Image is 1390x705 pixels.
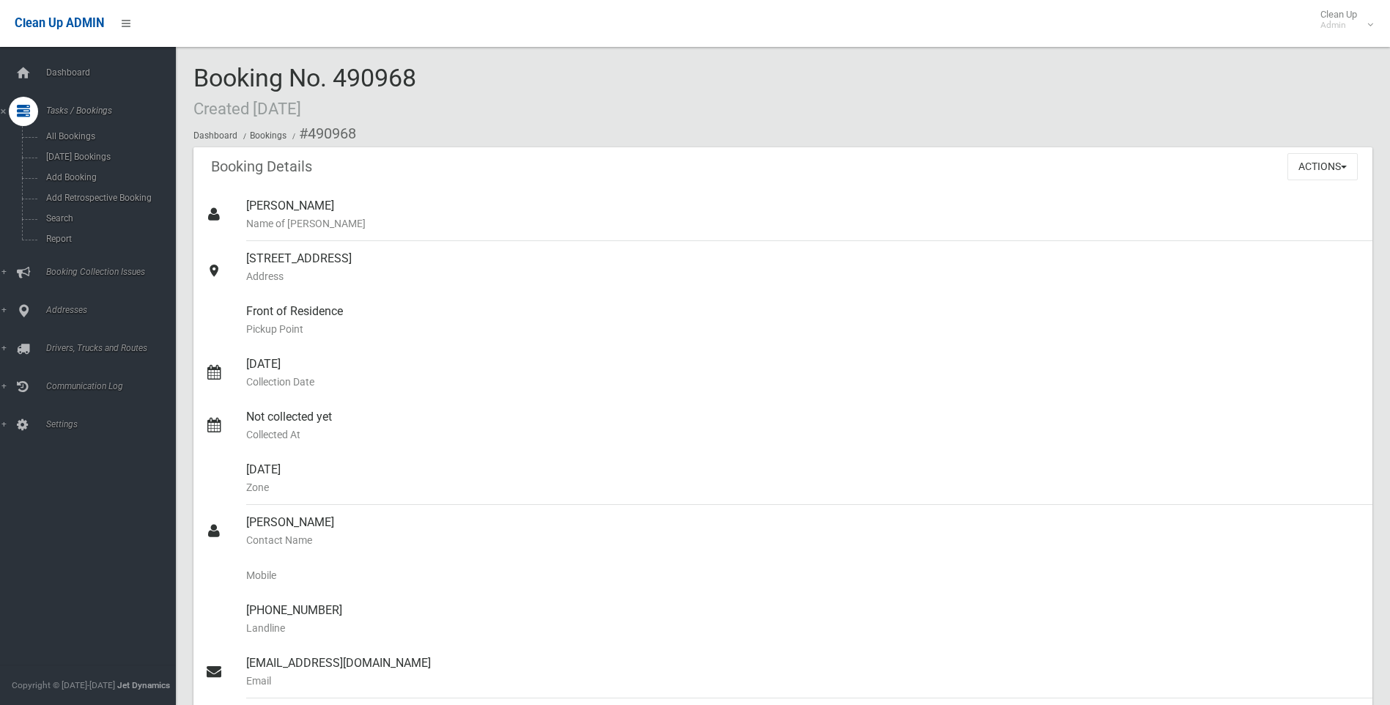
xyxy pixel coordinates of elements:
[42,152,174,162] span: [DATE] Bookings
[246,593,1361,646] div: [PHONE_NUMBER]
[246,566,1361,584] small: Mobile
[12,680,115,690] span: Copyright © [DATE]-[DATE]
[42,343,187,353] span: Drivers, Trucks and Routes
[246,619,1361,637] small: Landline
[193,99,301,118] small: Created [DATE]
[246,479,1361,496] small: Zone
[246,347,1361,399] div: [DATE]
[246,505,1361,558] div: [PERSON_NAME]
[193,63,416,120] span: Booking No. 490968
[246,294,1361,347] div: Front of Residence
[42,193,174,203] span: Add Retrospective Booking
[289,120,356,147] li: #490968
[42,131,174,141] span: All Bookings
[1287,153,1358,180] button: Actions
[246,320,1361,338] small: Pickup Point
[246,267,1361,285] small: Address
[117,680,170,690] strong: Jet Dynamics
[42,381,187,391] span: Communication Log
[193,152,330,181] header: Booking Details
[42,213,174,224] span: Search
[246,531,1361,549] small: Contact Name
[246,426,1361,443] small: Collected At
[42,305,187,315] span: Addresses
[42,419,187,429] span: Settings
[246,672,1361,690] small: Email
[42,106,187,116] span: Tasks / Bookings
[246,452,1361,505] div: [DATE]
[15,16,104,30] span: Clean Up ADMIN
[42,67,187,78] span: Dashboard
[246,399,1361,452] div: Not collected yet
[42,172,174,182] span: Add Booking
[246,188,1361,241] div: [PERSON_NAME]
[246,373,1361,391] small: Collection Date
[42,234,174,244] span: Report
[1320,20,1357,31] small: Admin
[42,267,187,277] span: Booking Collection Issues
[193,130,237,141] a: Dashboard
[193,646,1372,698] a: [EMAIL_ADDRESS][DOMAIN_NAME]Email
[246,241,1361,294] div: [STREET_ADDRESS]
[1313,9,1372,31] span: Clean Up
[250,130,286,141] a: Bookings
[246,215,1361,232] small: Name of [PERSON_NAME]
[246,646,1361,698] div: [EMAIL_ADDRESS][DOMAIN_NAME]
